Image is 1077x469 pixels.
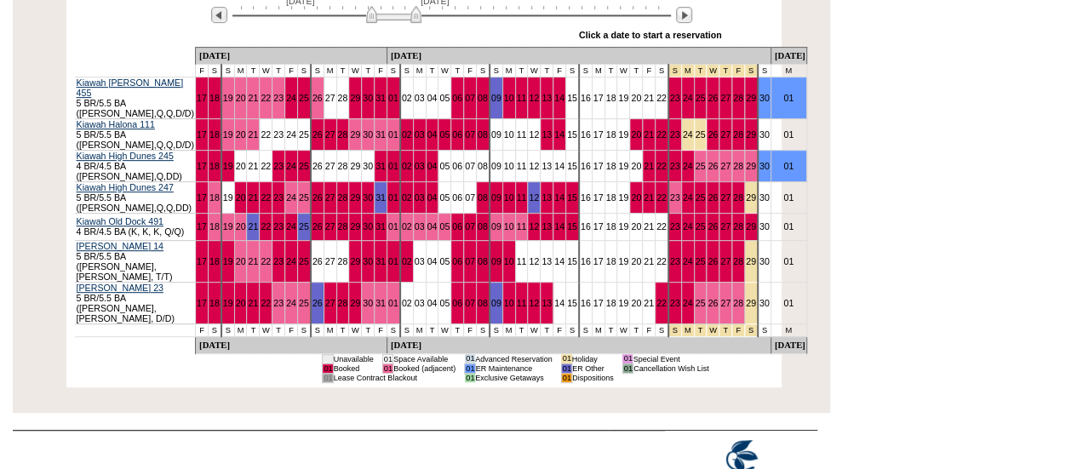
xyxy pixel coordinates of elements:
[451,64,464,77] td: T
[324,77,336,118] td: 27
[554,192,564,203] a: 14
[273,298,284,308] a: 23
[272,118,285,150] td: 23
[209,221,220,232] a: 18
[285,118,298,150] td: 24
[707,161,718,171] a: 26
[375,221,386,232] a: 31
[676,7,692,23] img: Next
[656,129,667,140] a: 22
[261,93,271,103] a: 22
[336,77,349,118] td: 28
[209,129,220,140] a: 18
[234,64,247,77] td: M
[413,64,426,77] td: M
[478,93,488,103] a: 08
[223,298,233,308] a: 19
[375,161,386,171] a: 31
[759,93,770,103] a: 30
[236,192,246,203] a: 20
[248,221,258,232] a: 21
[299,256,309,266] a: 25
[567,221,577,232] a: 15
[592,64,604,77] td: M
[363,129,373,140] a: 30
[312,221,323,232] a: 26
[221,64,234,77] td: S
[720,298,730,308] a: 27
[707,93,718,103] a: 26
[439,221,450,232] a: 05
[375,256,386,266] a: 31
[579,64,592,77] td: S
[375,298,386,308] a: 31
[783,161,793,171] a: 01
[236,93,246,103] a: 20
[350,221,360,232] a: 29
[504,221,514,232] a: 10
[273,161,284,171] a: 23
[592,118,604,150] td: 17
[579,30,722,40] div: Click a date to start a reservation
[415,221,425,232] a: 03
[707,298,718,308] a: 26
[554,129,564,140] a: 14
[707,221,718,232] a: 26
[415,161,425,171] a: 03
[77,241,163,251] a: [PERSON_NAME] 14
[733,161,743,171] a: 28
[592,77,604,118] td: 17
[504,298,514,308] a: 10
[223,93,233,103] a: 19
[528,118,541,150] td: 12
[260,118,272,150] td: 22
[362,64,375,77] td: T
[273,221,284,232] a: 23
[517,221,527,232] a: 11
[223,161,233,171] a: 19
[502,118,515,150] td: 10
[375,129,386,140] a: 31
[209,256,220,266] a: 18
[363,221,373,232] a: 30
[515,64,528,77] td: T
[490,118,502,150] td: 09
[696,161,706,171] a: 25
[643,77,656,118] td: 21
[529,298,539,308] a: 12
[299,161,309,171] a: 25
[388,298,398,308] a: 01
[719,64,732,77] td: Thanksgiving
[248,192,258,203] a: 21
[426,77,438,118] td: 04
[541,129,552,140] a: 13
[490,64,502,77] td: S
[324,64,336,77] td: M
[75,118,196,150] td: 5 BR/5.5 BA ([PERSON_NAME],Q,Q,D/D)
[683,161,693,171] a: 24
[388,93,398,103] a: 01
[478,192,488,203] a: 08
[465,298,475,308] a: 07
[683,192,693,203] a: 24
[668,64,681,77] td: Thanksgiving
[491,93,501,103] a: 09
[299,192,309,203] a: 25
[426,64,438,77] td: T
[656,192,667,203] a: 22
[248,298,258,308] a: 21
[630,64,643,77] td: T
[375,93,386,103] a: 31
[325,192,335,203] a: 27
[427,221,438,232] a: 04
[464,64,477,77] td: F
[771,64,806,77] td: M
[541,298,552,308] a: 13
[707,256,718,266] a: 26
[413,77,426,118] td: 03
[504,93,514,103] a: 10
[541,93,552,103] a: 13
[350,298,360,308] a: 29
[541,64,553,77] td: T
[402,161,412,171] a: 02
